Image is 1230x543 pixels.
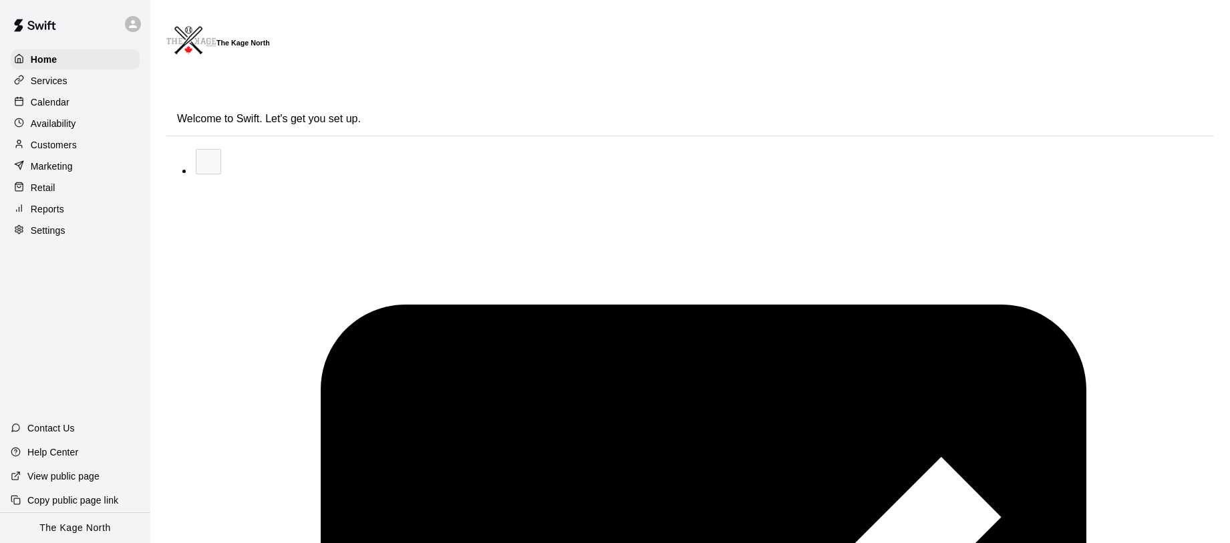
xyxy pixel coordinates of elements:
[11,178,140,198] a: Retail
[31,181,55,194] p: Retail
[31,74,67,87] p: Services
[31,96,69,109] p: Calendar
[216,39,270,47] h6: The Kage North
[177,113,361,124] span: Welcome to Swift. Let's get you set up.
[11,71,140,91] a: Services
[27,470,100,483] p: View public page
[31,53,57,66] p: Home
[11,92,140,112] a: Calendar
[31,117,76,130] p: Availability
[11,114,140,134] a: Availability
[31,202,64,216] p: Reports
[166,16,216,66] img: The Kage North logo
[31,224,65,237] p: Settings
[11,49,140,69] a: Home
[27,445,78,459] p: Help Center
[11,156,140,176] a: Marketing
[11,199,140,219] a: Reports
[39,521,111,535] p: The Kage North
[27,494,118,507] p: Copy public page link
[27,421,75,435] p: Contact Us
[11,220,140,240] a: Settings
[11,135,140,155] a: Customers
[31,160,73,173] p: Marketing
[31,138,77,152] p: Customers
